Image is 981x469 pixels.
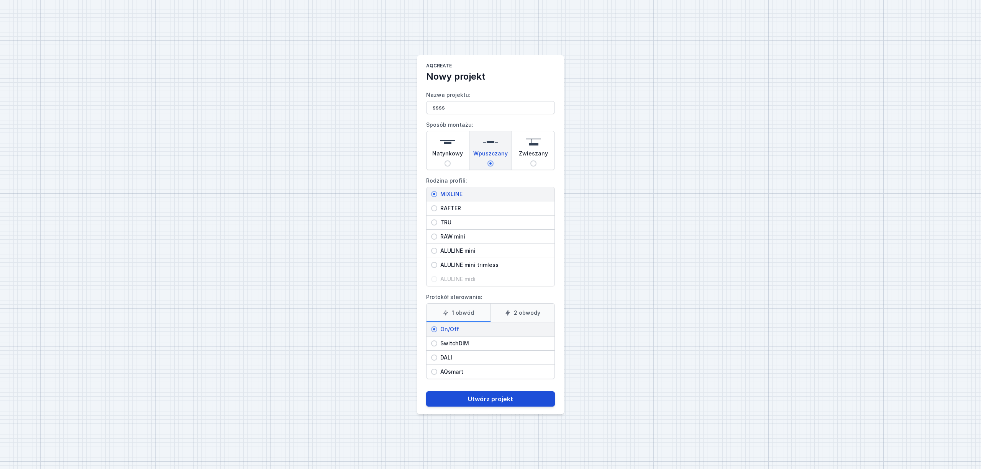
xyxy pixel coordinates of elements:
[473,150,508,160] span: Wpuszczany
[483,134,498,150] img: recessed.svg
[440,134,455,150] img: surface.svg
[426,291,555,379] label: Protokół sterowania:
[526,134,541,150] img: suspended.svg
[431,340,437,346] input: SwitchDIM
[426,101,555,114] input: Nazwa projektu:
[437,340,550,347] span: SwitchDIM
[431,191,437,197] input: MIXLINE
[426,119,555,170] label: Sposób montażu:
[487,160,494,167] input: Wpuszczany
[530,160,536,167] input: Zwieszany
[437,325,550,333] span: On/Off
[431,326,437,332] input: On/Off
[519,150,548,160] span: Zwieszany
[437,354,550,361] span: DALI
[426,89,555,114] label: Nazwa projektu:
[437,204,550,212] span: RAFTER
[431,205,437,211] input: RAFTER
[426,391,555,407] button: Utwórz projekt
[426,63,555,70] h1: AQcreate
[426,175,555,286] label: Rodzina profili:
[437,368,550,376] span: AQsmart
[437,261,550,269] span: ALULINE mini trimless
[431,369,437,375] input: AQsmart
[426,70,555,83] h2: Nowy projekt
[437,190,550,198] span: MIXLINE
[431,219,437,226] input: TRU
[427,304,490,322] label: 1 obwód
[490,304,555,322] label: 2 obwody
[432,150,463,160] span: Natynkowy
[431,234,437,240] input: RAW mini
[445,160,451,167] input: Natynkowy
[437,233,550,240] span: RAW mini
[431,355,437,361] input: DALI
[431,262,437,268] input: ALULINE mini trimless
[437,219,550,226] span: TRU
[437,247,550,255] span: ALULINE mini
[431,248,437,254] input: ALULINE mini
